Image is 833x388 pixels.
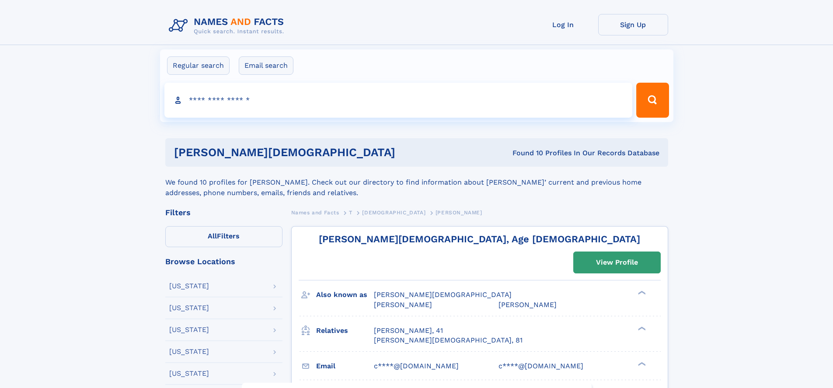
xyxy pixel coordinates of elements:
[239,56,293,75] label: Email search
[316,287,374,302] h3: Also known as
[362,207,425,218] a: [DEMOGRAPHIC_DATA]
[169,283,209,290] div: [US_STATE]
[169,326,209,333] div: [US_STATE]
[169,370,209,377] div: [US_STATE]
[374,290,512,299] span: [PERSON_NAME][DEMOGRAPHIC_DATA]
[362,210,425,216] span: [DEMOGRAPHIC_DATA]
[574,252,660,273] a: View Profile
[165,167,668,198] div: We found 10 profiles for [PERSON_NAME]. Check out our directory to find information about [PERSON...
[636,325,646,331] div: ❯
[596,252,638,273] div: View Profile
[165,209,282,217] div: Filters
[319,234,640,245] a: [PERSON_NAME][DEMOGRAPHIC_DATA], Age [DEMOGRAPHIC_DATA]
[598,14,668,35] a: Sign Up
[374,326,443,336] a: [PERSON_NAME], 41
[208,232,217,240] span: All
[291,207,339,218] a: Names and Facts
[169,304,209,311] div: [US_STATE]
[165,258,282,266] div: Browse Locations
[528,14,598,35] a: Log In
[454,148,659,158] div: Found 10 Profiles In Our Records Database
[164,83,633,118] input: search input
[636,83,669,118] button: Search Button
[316,323,374,338] h3: Relatives
[374,301,432,309] span: [PERSON_NAME]
[374,336,523,345] a: [PERSON_NAME][DEMOGRAPHIC_DATA], 81
[636,290,646,296] div: ❯
[349,210,352,216] span: T
[167,56,230,75] label: Regular search
[165,226,282,247] label: Filters
[498,301,557,309] span: [PERSON_NAME]
[349,207,352,218] a: T
[165,14,291,38] img: Logo Names and Facts
[174,147,454,158] h1: [PERSON_NAME][DEMOGRAPHIC_DATA]
[169,348,209,355] div: [US_STATE]
[636,361,646,367] div: ❯
[436,210,482,216] span: [PERSON_NAME]
[316,359,374,374] h3: Email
